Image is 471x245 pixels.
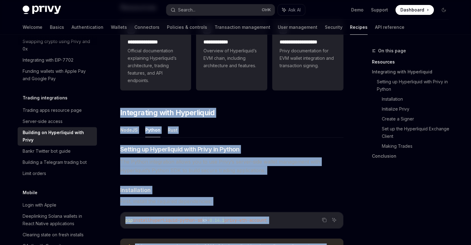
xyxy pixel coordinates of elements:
div: Limit orders [23,170,46,177]
div: Deeplinking Solana wallets in React Native applications [23,212,93,227]
a: Making Trades [382,141,454,151]
button: Toggle dark mode [439,5,449,15]
span: On this page [378,47,406,55]
div: Login with Apple [23,201,56,209]
a: Setting up Hyperliquid with Privy in Python [377,77,454,94]
a: Integrating with Hyperliquid [372,67,454,77]
div: Clearing state on fresh installs [23,231,84,238]
span: Dashboard [400,7,424,13]
a: Server-side access [18,116,97,127]
button: Copy the contents from the code block [320,216,328,224]
a: Authentication [72,20,103,35]
h5: Mobile [23,189,37,196]
a: Basics [50,20,64,35]
a: Bankr Twitter bot guide [18,146,97,157]
a: Demo [351,7,364,13]
h5: Trading integrations [23,94,68,102]
a: User management [278,20,317,35]
a: Security [325,20,342,35]
a: Login with Apple [18,199,97,211]
button: Python [145,123,160,137]
div: Swapping crypto using Privy and 0x [23,38,93,53]
a: Transaction management [215,20,270,35]
a: Dashboard [395,5,434,15]
span: 0.14.1 [210,217,225,223]
span: The Python integration allows you to use Privy’s server-side wallet management with Hyperliquid’s... [120,157,343,175]
a: **** **** **** *Official documentation explaining Hyperliquid’s architecture, trading features, a... [120,20,191,90]
button: Ask AI [330,216,338,224]
span: Privy documentation for EVM wallet integration and transaction signing. [280,47,336,69]
div: Building on Hyperliquid with Privy [23,129,93,144]
a: Resources [372,57,454,67]
div: Search... [178,6,195,14]
a: **** **** **** *****Privy documentation for EVM wallet integration and transaction signing. [272,20,343,90]
div: Trading apps resource page [23,107,82,114]
button: Ask AI [278,4,305,15]
button: Rust [168,123,177,137]
a: Trading apps resource page [18,105,97,116]
a: Welcome [23,20,42,35]
a: Initialize Privy [382,104,454,114]
div: Funding wallets with Apple Pay and Google Pay [23,68,93,82]
span: Official documentation explaining Hyperliquid’s architecture, trading features, and API endpoints. [128,47,184,84]
span: Setting up Hyperliquid with Privy in Python [120,145,240,154]
a: Conclusion [372,151,454,161]
span: Overview of Hyperliquid’s EVM chain, including architecture and features. [203,47,260,69]
a: Clearing state on fresh installs [18,229,97,240]
span: Ask AI [288,7,301,13]
a: Support [371,7,388,13]
a: Building a Telegram trading bot [18,157,97,168]
span: pip [125,217,133,223]
a: Create a Signer [382,114,454,124]
a: Swapping crypto using Privy and 0x [18,36,97,55]
span: Ctrl K [262,7,271,12]
a: Wallets [111,20,127,35]
div: Integrating with EIP-7702 [23,56,73,64]
span: First, install the required dependencies: [120,197,343,206]
span: install [133,217,150,223]
a: Connectors [134,20,159,35]
div: Building a Telegram trading bot [23,159,87,166]
a: **** **** ***Overview of Hyperliquid’s EVM chain, including architecture and features. [196,20,267,90]
span: Installation [120,186,151,194]
span: > [205,217,207,223]
a: Recipes [350,20,368,35]
a: API reference [375,20,404,35]
a: Set up the Hyperliquid Exchange Client [382,124,454,141]
a: Installation [382,94,454,104]
button: Search...CtrlK [166,4,275,15]
span: k [202,217,205,223]
div: Bankr Twitter bot guide [23,147,71,155]
span: privy-eth-account [225,217,267,223]
a: Limit orders [18,168,97,179]
div: Server-side access [23,118,63,125]
a: Integrating with EIP-7702 [18,55,97,66]
img: dark logo [23,6,61,14]
a: Building on Hyperliquid with Privy [18,127,97,146]
a: Funding wallets with Apple Pay and Google Pay [18,66,97,84]
span: Integrating with Hyperliquid [120,108,215,118]
a: Policies & controls [167,20,207,35]
button: NodeJS [120,123,138,137]
a: Deeplinking Solana wallets in React Native applications [18,211,97,229]
span: hyperliquid-python-sd [150,217,202,223]
span: = [207,217,210,223]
